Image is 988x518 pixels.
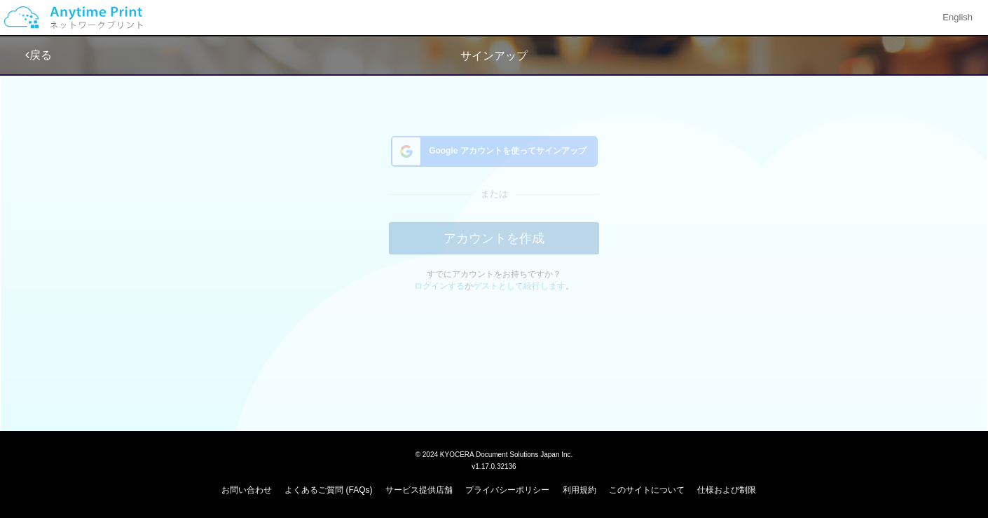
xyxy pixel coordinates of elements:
[221,485,272,495] a: お問い合わせ
[414,291,465,301] a: ログインする
[416,449,573,458] span: © 2024 KYOCERA Document Solutions Japan Inc.
[25,49,52,61] a: 戻る
[389,198,599,211] div: または
[414,291,574,301] span: か 。
[472,462,516,470] span: v1.17.0.32136
[385,485,453,495] a: サービス提供店舗
[563,485,596,495] a: 利用規約
[473,291,565,301] a: ゲストとして続行します
[460,50,528,62] span: サインアップ
[423,155,586,167] span: Google アカウントを使ってサインアップ
[414,278,574,302] p: すでにアカウントをお持ちですか？
[609,485,685,495] a: このサイトについて
[697,485,756,495] a: 仕様および制限
[465,485,549,495] a: プライバシーポリシー
[389,232,599,264] button: アカウントを作成
[284,485,372,495] a: よくあるご質問 (FAQs)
